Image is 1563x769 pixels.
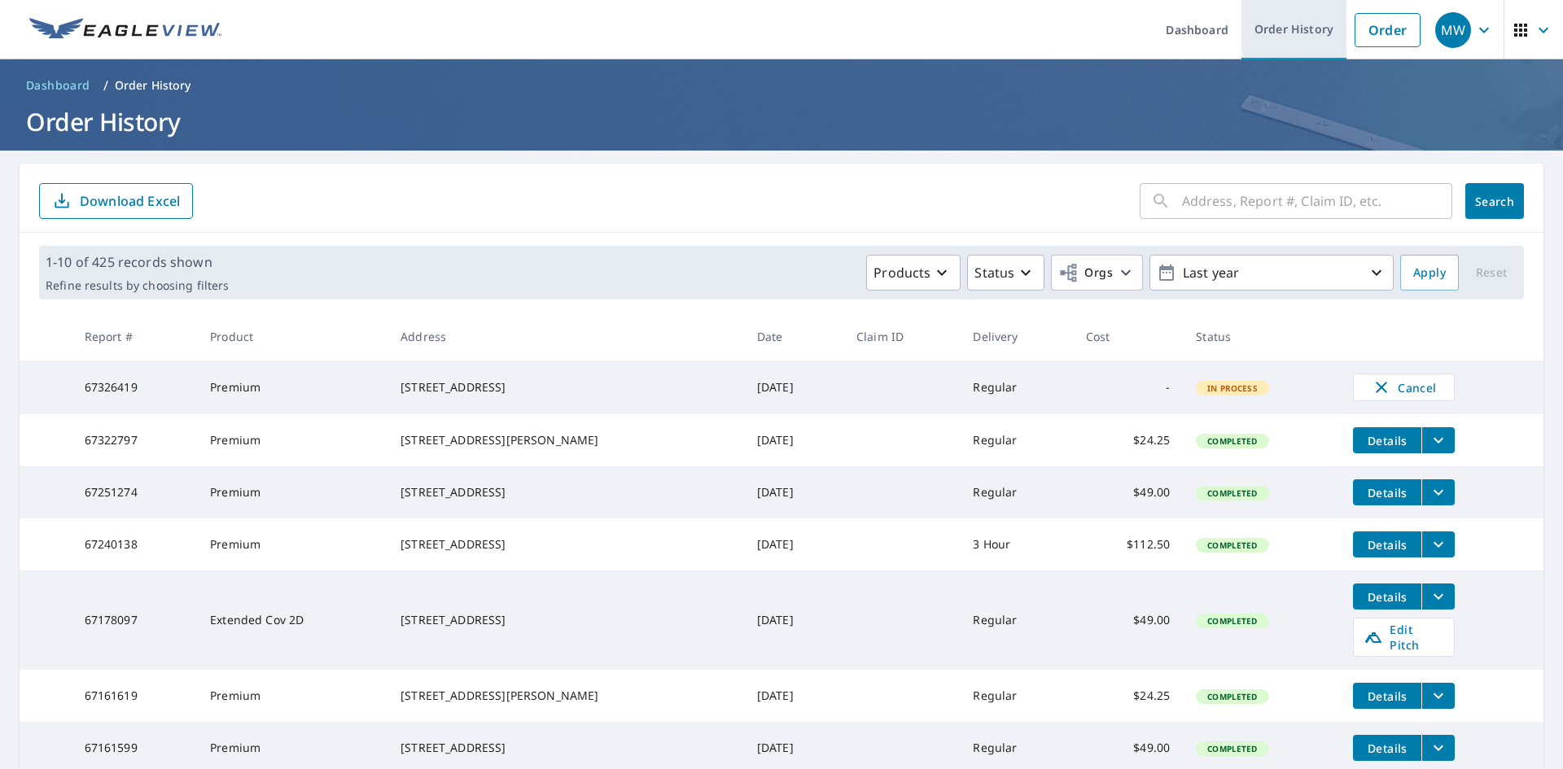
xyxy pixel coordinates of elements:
button: detailsBtn-67161599 [1353,735,1421,761]
td: Regular [960,414,1073,466]
button: filesDropdownBtn-67161619 [1421,683,1455,709]
td: 67251274 [72,466,198,518]
p: Products [873,263,930,282]
p: Order History [115,77,191,94]
td: 67326419 [72,360,198,414]
p: Download Excel [80,192,180,210]
td: 67161619 [72,670,198,722]
td: [DATE] [744,518,843,570]
button: filesDropdownBtn-67178097 [1421,583,1455,610]
th: Product [197,312,387,360]
th: Date [744,312,843,360]
button: detailsBtn-67161619 [1353,683,1421,709]
td: 67322797 [72,414,198,466]
td: Premium [197,670,387,722]
span: Details [1363,589,1412,605]
span: Orgs [1058,263,1113,283]
th: Status [1183,312,1340,360]
button: Download Excel [39,183,193,219]
button: detailsBtn-67178097 [1353,583,1421,610]
span: Details [1363,741,1412,756]
span: Completed [1197,743,1267,754]
th: Report # [72,312,198,360]
span: Completed [1197,487,1267,499]
td: [DATE] [744,570,843,670]
span: Details [1363,433,1412,448]
button: Status [967,255,1044,291]
nav: breadcrumb [20,72,1543,98]
th: Cost [1073,312,1183,360]
td: $24.25 [1073,414,1183,466]
p: Last year [1176,259,1367,287]
p: 1-10 of 425 records shown [46,252,229,272]
th: Claim ID [843,312,960,360]
span: Dashboard [26,77,90,94]
span: Apply [1413,263,1446,283]
div: [STREET_ADDRESS] [401,740,731,756]
button: filesDropdownBtn-67161599 [1421,735,1455,761]
td: [DATE] [744,360,843,414]
div: [STREET_ADDRESS][PERSON_NAME] [401,688,731,704]
button: filesDropdownBtn-67251274 [1421,479,1455,505]
td: Regular [960,466,1073,518]
td: Premium [197,414,387,466]
span: Completed [1197,435,1267,447]
div: [STREET_ADDRESS][PERSON_NAME] [401,432,731,448]
td: [DATE] [744,466,843,518]
button: Last year [1149,255,1394,291]
td: - [1073,360,1183,414]
p: Refine results by choosing filters [46,278,229,293]
a: Dashboard [20,72,97,98]
a: Edit Pitch [1353,618,1455,657]
button: filesDropdownBtn-67240138 [1421,531,1455,557]
span: Completed [1197,540,1267,551]
button: Search [1465,183,1524,219]
td: $112.50 [1073,518,1183,570]
span: Cancel [1370,378,1438,397]
button: Apply [1400,255,1459,291]
td: $24.25 [1073,670,1183,722]
li: / [103,76,108,95]
h1: Order History [20,105,1543,138]
span: Details [1363,485,1412,500]
td: Regular [960,570,1073,670]
button: Cancel [1353,374,1455,401]
span: Completed [1197,615,1267,627]
div: [STREET_ADDRESS] [401,536,731,553]
span: Edit Pitch [1364,622,1444,653]
td: [DATE] [744,414,843,466]
th: Delivery [960,312,1073,360]
th: Address [387,312,744,360]
span: Details [1363,688,1412,704]
td: Premium [197,360,387,414]
span: Search [1478,194,1511,209]
td: Extended Cov 2D [197,570,387,670]
button: filesDropdownBtn-67322797 [1421,427,1455,453]
td: Premium [197,466,387,518]
span: In Process [1197,382,1267,394]
td: Premium [197,518,387,570]
button: detailsBtn-67322797 [1353,427,1421,453]
p: Status [974,263,1014,282]
td: Regular [960,360,1073,414]
td: 67240138 [72,518,198,570]
button: detailsBtn-67240138 [1353,531,1421,557]
td: $49.00 [1073,466,1183,518]
button: detailsBtn-67251274 [1353,479,1421,505]
div: [STREET_ADDRESS] [401,379,731,395]
td: $49.00 [1073,570,1183,670]
span: Completed [1197,691,1267,702]
button: Products [866,255,961,291]
button: Orgs [1051,255,1143,291]
div: [STREET_ADDRESS] [401,612,731,628]
input: Address, Report #, Claim ID, etc. [1182,178,1452,224]
span: Details [1363,537,1412,553]
td: 67178097 [72,570,198,670]
a: Order [1355,13,1421,47]
td: Regular [960,670,1073,722]
td: [DATE] [744,670,843,722]
td: 3 Hour [960,518,1073,570]
div: MW [1435,12,1471,48]
img: EV Logo [29,18,221,42]
div: [STREET_ADDRESS] [401,484,731,500]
